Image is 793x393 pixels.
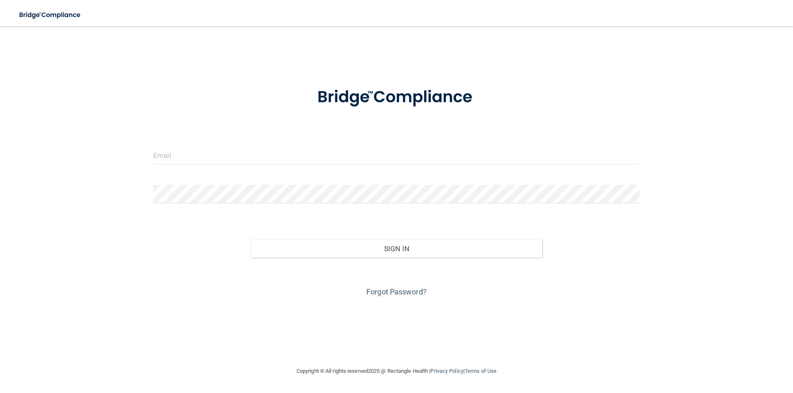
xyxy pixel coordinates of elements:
[251,240,543,258] button: Sign In
[153,146,640,165] input: Email
[246,358,547,384] div: Copyright © All rights reserved 2025 @ Rectangle Health | |
[366,287,427,296] a: Forgot Password?
[465,368,496,374] a: Terms of Use
[430,368,463,374] a: Privacy Policy
[300,76,493,119] img: bridge_compliance_login_screen.278c3ca4.svg
[12,7,88,24] img: bridge_compliance_login_screen.278c3ca4.svg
